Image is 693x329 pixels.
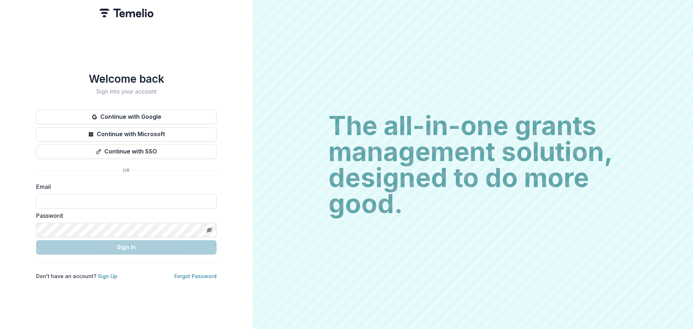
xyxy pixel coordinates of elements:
button: Continue with Google [36,110,217,124]
h2: Sign into your account [36,88,217,95]
a: Sign Up [98,273,117,279]
label: Password [36,211,212,220]
button: Sign In [36,240,217,255]
p: Don't have an account? [36,272,117,280]
button: Continue with SSO [36,144,217,159]
img: Temelio [99,9,153,17]
label: Email [36,182,212,191]
button: Continue with Microsoft [36,127,217,142]
h1: Welcome back [36,72,217,85]
a: Forgot Password [174,273,217,279]
button: Toggle password visibility [204,224,215,236]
